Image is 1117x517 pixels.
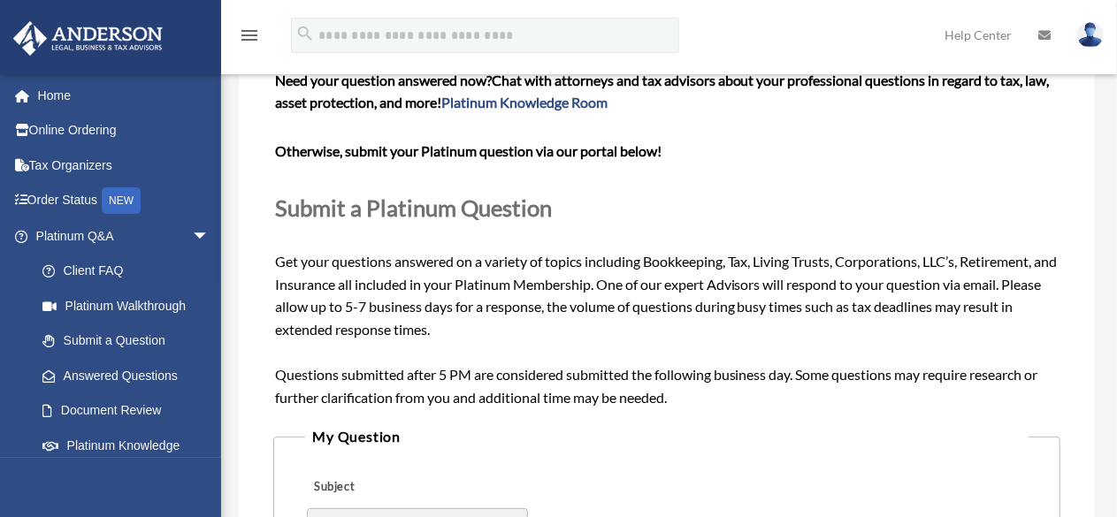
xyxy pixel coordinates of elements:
[275,142,662,159] b: Otherwise, submit your Platinum question via our portal below!
[239,31,260,46] a: menu
[8,21,168,56] img: Anderson Advisors Platinum Portal
[25,393,236,429] a: Document Review
[25,323,227,359] a: Submit a Question
[12,183,236,219] a: Order StatusNEW
[307,475,475,500] label: Subject
[239,25,260,46] i: menu
[12,148,236,183] a: Tax Organizers
[275,72,1060,406] span: Get your questions answered on a variety of topics including Bookkeeping, Tax, Living Trusts, Cor...
[1077,22,1104,48] img: User Pic
[25,288,236,323] a: Platinum Walkthrough
[295,24,315,43] i: search
[275,72,492,88] span: Need your question answered now?
[12,78,236,113] a: Home
[25,358,236,393] a: Answered Questions
[25,254,236,289] a: Client FAQ
[12,113,236,148] a: Online Ordering
[12,218,236,254] a: Platinum Q&Aarrow_drop_down
[305,424,1028,449] legend: My Question
[25,428,236,484] a: Platinum Knowledge Room
[192,218,227,255] span: arrow_drop_down
[275,194,552,221] span: Submit a Platinum Question
[441,94,608,110] a: Platinum Knowledge Room
[102,187,141,214] div: NEW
